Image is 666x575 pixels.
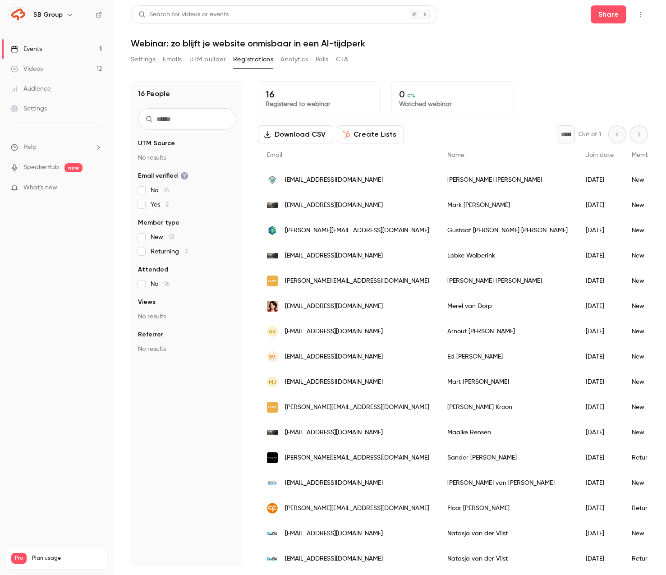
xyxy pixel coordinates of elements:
div: Lobke Wolberink [438,243,577,268]
button: Emails [163,52,182,67]
button: Share [591,5,626,23]
button: Settings [131,52,156,67]
div: Merel van Dorp [438,294,577,319]
div: Arnout [PERSON_NAME] [438,319,577,344]
span: [EMAIL_ADDRESS][DOMAIN_NAME] [285,529,383,538]
img: campusoffices.com [267,202,278,208]
span: No [151,280,170,289]
img: evtools.nl [267,225,278,236]
span: Help [23,143,37,152]
span: UTM Source [138,139,175,148]
span: [EMAIL_ADDRESS][DOMAIN_NAME] [285,352,383,362]
span: Ev [269,353,276,361]
div: [DATE] [577,395,623,420]
div: Ed [PERSON_NAME] [438,344,577,369]
span: Name [447,152,464,158]
div: [PERSON_NAME] [PERSON_NAME] [438,167,577,193]
span: Referrer [138,330,163,339]
img: skepp.com [267,276,278,286]
span: Pro [11,553,27,564]
div: [DATE] [577,294,623,319]
p: Registered to webinar [266,100,373,109]
span: [EMAIL_ADDRESS][DOMAIN_NAME] [285,201,383,210]
span: Join date [586,152,614,158]
img: merelvandorp.nl [267,301,278,312]
div: [DATE] [577,243,623,268]
h1: 16 People [138,88,170,99]
span: [PERSON_NAME][EMAIL_ADDRESS][DOMAIN_NAME] [285,504,429,513]
div: [DATE] [577,546,623,571]
p: 0 [399,89,506,100]
div: Natasja van der Vlist [438,521,577,546]
div: [DATE] [577,268,623,294]
div: [PERSON_NAME] van [PERSON_NAME] [438,470,577,496]
img: workingremotely.nl [267,175,278,185]
span: New [151,233,174,242]
span: [EMAIL_ADDRESS][DOMAIN_NAME] [285,327,383,336]
img: handjehelpen.nl [267,478,278,488]
span: [EMAIL_ADDRESS][DOMAIN_NAME] [285,175,383,185]
button: CTA [336,52,348,67]
div: Settings [11,104,47,113]
li: help-dropdown-opener [11,143,102,152]
span: new [64,163,83,172]
p: No results [138,345,236,354]
div: [DATE] [577,521,623,546]
iframe: Noticeable Trigger [91,184,102,192]
span: [PERSON_NAME][EMAIL_ADDRESS][DOMAIN_NAME] [285,453,429,463]
span: MJ [269,378,276,386]
span: No [151,186,170,195]
span: [PERSON_NAME][EMAIL_ADDRESS][DOMAIN_NAME] [285,276,429,286]
div: [DATE] [577,319,623,344]
span: [EMAIL_ADDRESS][DOMAIN_NAME] [285,251,383,261]
span: 0 % [407,92,415,99]
div: Floor [PERSON_NAME] [438,496,577,521]
span: 13 [169,234,174,240]
div: Search for videos or events [138,10,229,19]
p: No results [138,153,236,162]
img: baasenbaas.nl [267,452,278,463]
div: [PERSON_NAME] [PERSON_NAME] [438,268,577,294]
span: Views [138,298,156,307]
div: Events [11,45,42,54]
div: [DATE] [577,344,623,369]
span: Email verified [138,171,188,180]
span: 14 [164,187,170,193]
div: Sander [PERSON_NAME] [438,445,577,470]
img: provlot.nl [267,553,278,564]
img: campusoffices.com [267,253,278,259]
span: Plan usage [32,555,101,562]
h6: SB Group [33,10,63,19]
img: campusoffices.com [267,430,278,436]
div: [DATE] [577,496,623,521]
span: [EMAIL_ADDRESS][DOMAIN_NAME] [285,377,383,387]
div: [DATE] [577,445,623,470]
span: [EMAIL_ADDRESS][DOMAIN_NAME] [285,554,383,564]
div: [DATE] [577,420,623,445]
span: 2 [165,202,169,208]
div: [DATE] [577,167,623,193]
span: [EMAIL_ADDRESS][DOMAIN_NAME] [285,428,383,437]
span: Attended [138,265,168,274]
span: [PERSON_NAME][EMAIL_ADDRESS][DOMAIN_NAME] [285,226,429,235]
span: Member type [138,218,179,227]
div: Gustaaf [PERSON_NAME] [PERSON_NAME] [438,218,577,243]
div: Maaike Rensen [438,420,577,445]
span: [EMAIL_ADDRESS][DOMAIN_NAME] [285,478,383,488]
div: [DATE] [577,470,623,496]
img: ncfs.nl [267,503,278,514]
div: [DATE] [577,193,623,218]
button: Polls [316,52,329,67]
button: Registrations [233,52,273,67]
span: Email [267,152,282,158]
span: What's new [23,183,57,193]
button: Download CSV [258,125,333,143]
button: Create Lists [337,125,404,143]
span: Returning [151,247,188,256]
p: No results [138,312,236,321]
div: [PERSON_NAME] Kroon [438,395,577,420]
img: skepp.com [267,402,278,413]
a: SpeakerHub [23,163,59,172]
div: [DATE] [577,218,623,243]
div: Natasja van der Vlist [438,546,577,571]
